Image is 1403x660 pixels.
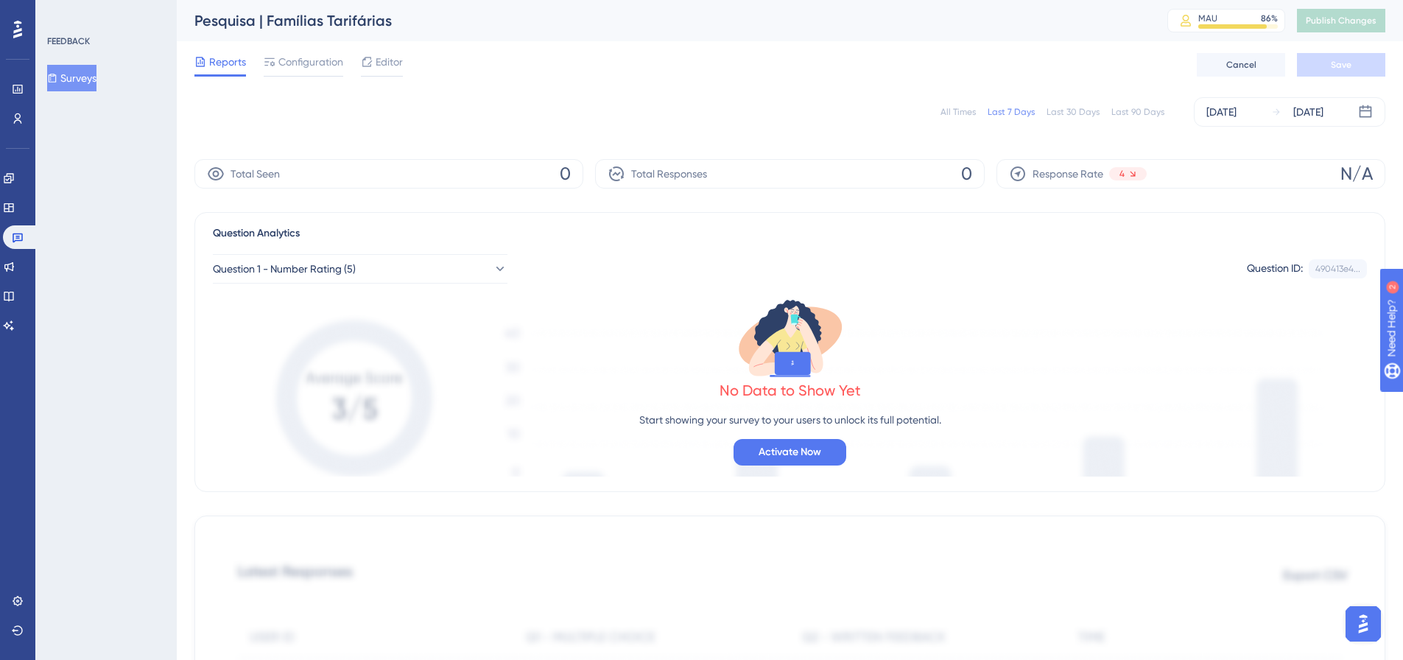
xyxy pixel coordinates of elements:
[940,106,976,118] div: All Times
[720,380,861,401] div: No Data to Show Yet
[1033,165,1103,183] span: Response Rate
[1341,602,1385,646] iframe: UserGuiding AI Assistant Launcher
[1047,106,1100,118] div: Last 30 Days
[47,35,90,47] div: FEEDBACK
[1315,263,1360,275] div: 490413e4...
[1198,13,1217,24] div: MAU
[209,53,246,71] span: Reports
[213,225,300,242] span: Question Analytics
[1297,9,1385,32] button: Publish Changes
[560,162,571,186] span: 0
[1206,103,1237,121] div: [DATE]
[213,254,507,284] button: Question 1 - Number Rating (5)
[1331,59,1351,71] span: Save
[759,443,821,461] span: Activate Now
[194,10,1131,31] div: Pesquisa | Famílias Tarifárias
[988,106,1035,118] div: Last 7 Days
[102,7,107,19] div: 2
[1297,53,1385,77] button: Save
[1293,103,1323,121] div: [DATE]
[1247,259,1303,278] div: Question ID:
[734,439,846,466] button: Activate Now
[231,165,280,183] span: Total Seen
[631,165,707,183] span: Total Responses
[1226,59,1256,71] span: Cancel
[1197,53,1285,77] button: Cancel
[376,53,403,71] span: Editor
[639,411,941,429] p: Start showing your survey to your users to unlock its full potential.
[1261,13,1278,24] div: 86 %
[278,53,343,71] span: Configuration
[1340,162,1373,186] span: N/A
[47,65,96,91] button: Surveys
[213,260,356,278] span: Question 1 - Number Rating (5)
[1111,106,1164,118] div: Last 90 Days
[35,4,92,21] span: Need Help?
[961,162,972,186] span: 0
[1119,168,1125,180] span: 4
[1306,15,1376,27] span: Publish Changes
